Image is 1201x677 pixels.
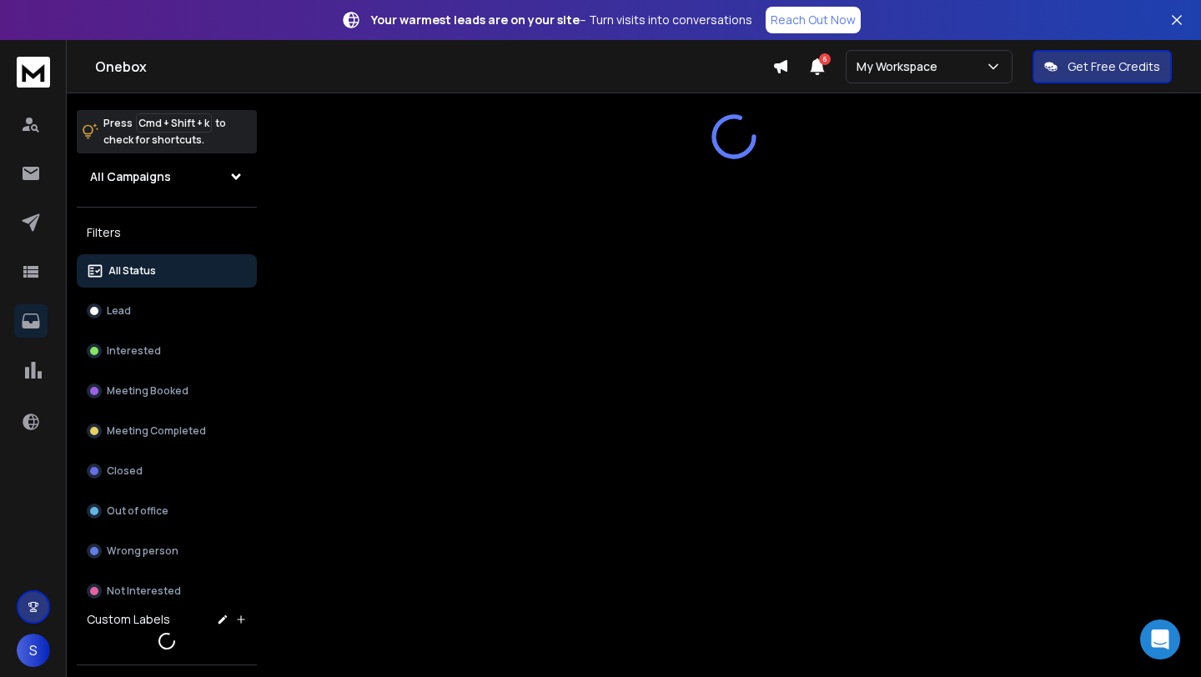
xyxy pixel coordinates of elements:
[77,534,257,568] button: Wrong person
[77,454,257,488] button: Closed
[1068,58,1160,75] p: Get Free Credits
[107,584,181,598] p: Not Interested
[107,384,188,398] p: Meeting Booked
[766,7,861,33] a: Reach Out Now
[77,334,257,368] button: Interested
[771,12,856,28] p: Reach Out Now
[17,57,50,88] img: logo
[107,424,206,438] p: Meeting Completed
[107,504,168,518] p: Out of office
[371,12,752,28] p: – Turn visits into conversations
[77,294,257,328] button: Lead
[857,58,944,75] p: My Workspace
[107,544,178,558] p: Wrong person
[136,113,212,133] span: Cmd + Shift + k
[108,264,156,278] p: All Status
[77,574,257,608] button: Not Interested
[95,57,772,77] h1: Onebox
[77,414,257,448] button: Meeting Completed
[819,53,831,65] span: 6
[77,254,257,288] button: All Status
[1140,619,1180,659] div: Open Intercom Messenger
[77,160,257,193] button: All Campaigns
[107,464,143,478] p: Closed
[77,494,257,528] button: Out of office
[17,634,50,667] button: S
[103,115,226,148] p: Press to check for shortcuts.
[107,344,161,358] p: Interested
[107,304,131,318] p: Lead
[77,374,257,408] button: Meeting Booked
[77,221,257,244] h3: Filters
[90,168,171,185] h1: All Campaigns
[1033,50,1172,83] button: Get Free Credits
[371,12,580,28] strong: Your warmest leads are on your site
[87,611,170,628] h3: Custom Labels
